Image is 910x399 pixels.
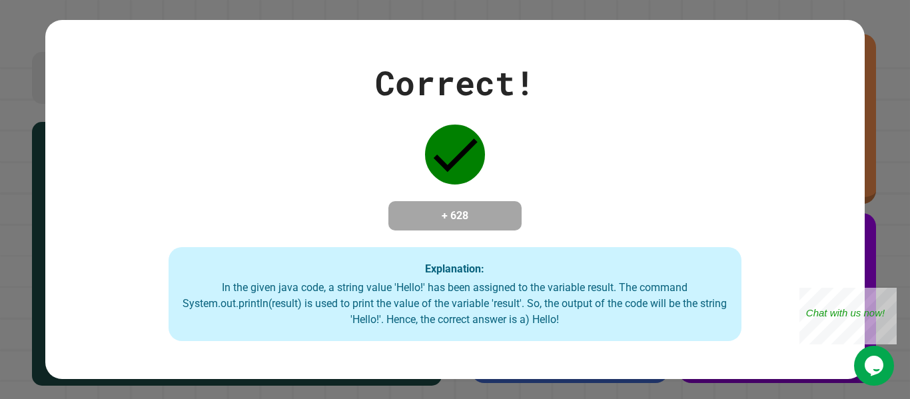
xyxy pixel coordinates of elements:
[375,58,535,108] div: Correct!
[182,280,729,328] div: In the given java code, a string value 'Hello!' has been assigned to the variable result. The com...
[854,346,897,386] iframe: chat widget
[799,288,897,344] iframe: chat widget
[425,262,484,274] strong: Explanation:
[402,208,508,224] h4: + 628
